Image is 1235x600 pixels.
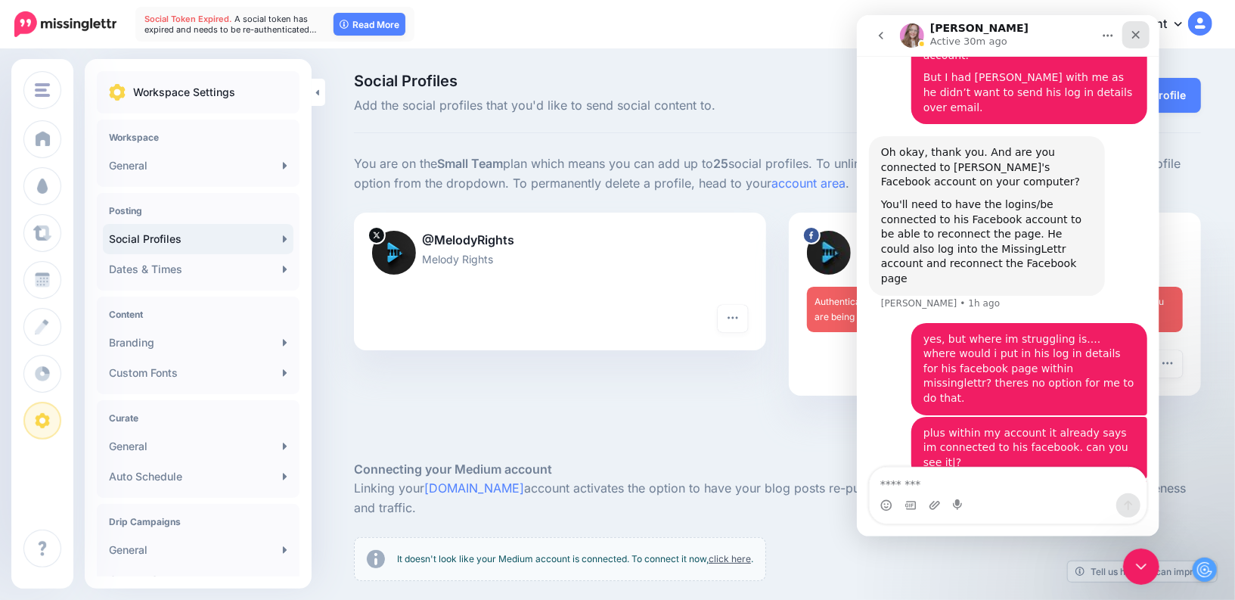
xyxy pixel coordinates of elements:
[103,462,293,492] a: Auto Schedule
[67,317,278,391] div: yes, but where im struggling is.... where would i put in his log in details for his facebook page...
[354,96,911,116] span: Add the social profiles that you'd like to send social content to.
[103,358,293,388] a: Custom Fonts
[103,431,293,462] a: General
[713,156,728,171] b: 25
[109,205,287,216] h4: Posting
[72,484,84,496] button: Upload attachment
[372,250,748,268] p: Melody Rights
[354,479,1201,518] p: Linking your account activates the option to have your blog posts re-published on Medium. Doing t...
[14,11,116,37] img: Missinglettr
[133,83,235,101] p: Workspace Settings
[857,15,1159,536] iframe: To enrich screen reader interactions, please activate Accessibility in Grammarly extension settings
[67,55,278,100] div: But I had [PERSON_NAME] with me as he didn’t want to send his log in details over email.
[372,231,416,275] img: H9FbAAax-87130.jpg
[103,151,293,181] a: General
[144,14,232,24] span: Social Token Expired.
[807,250,1183,268] p: Melody Rights page
[1068,561,1217,582] a: Tell us how we can improve
[372,231,748,250] p: @MelodyRights
[103,535,293,565] a: General
[397,552,753,567] p: It doesn't look like your Medium account is connected. To connect it now, .
[103,328,293,358] a: Branding
[103,565,293,595] a: Content Sources
[12,121,290,307] div: Justine says…
[437,156,503,171] b: Small Team
[24,182,236,272] div: You'll need to have the logins/be connected to his Facebook account to be able to reconnect the p...
[12,308,290,402] div: user says…
[23,484,36,496] button: Emoji picker
[12,121,248,280] div: Oh okay, thank you. And are you connected to [PERSON_NAME]'s Facebook account on your computer?Yo...
[144,14,317,35] span: A social token has expired and needs to be re-authenticated…
[354,154,1201,194] p: You are on the plan which means you can add up to social profiles. To unlink a profile from this ...
[709,553,751,564] a: click here
[12,402,290,466] div: user says…
[54,402,290,465] div: plus within my account it already says im connected to his facebook. can you see it|?
[54,308,290,400] div: yes, but where im struggling is.... where would i put in his log in details for his facebook page...
[24,284,143,293] div: [PERSON_NAME] • 1h ago
[109,84,126,101] img: settings.png
[771,176,846,191] a: account area
[354,460,1201,479] h5: Connecting your Medium account
[109,412,287,424] h4: Curate
[354,73,911,89] span: Social Profiles
[67,411,278,455] div: plus within my account it already says im connected to his facebook. can you see it|?
[13,452,290,478] textarea: Message…
[103,224,293,254] a: Social Profiles
[334,13,405,36] a: Read More
[1123,549,1159,585] iframe: Intercom live chat
[96,484,108,496] button: Start recording
[424,480,524,496] a: [DOMAIN_NAME]
[815,296,1164,322] span: Authentication expired. Please your credentials to prevent disruption. If you are being asked to ...
[103,254,293,284] a: Dates & Times
[259,478,284,502] button: Send a message…
[109,309,287,320] h4: Content
[109,132,287,143] h4: Workspace
[48,484,60,496] button: Gif picker
[807,231,851,275] img: 428469279_10161640041757238_4136133980118116410_n-bsa151094.jpg
[35,83,50,97] img: menu.png
[109,516,287,527] h4: Drip Campaigns
[1082,6,1212,43] a: My Account
[24,130,236,175] div: Oh okay, thank you. And are you connected to [PERSON_NAME]'s Facebook account on your computer?
[367,550,385,568] img: info-circle-grey.png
